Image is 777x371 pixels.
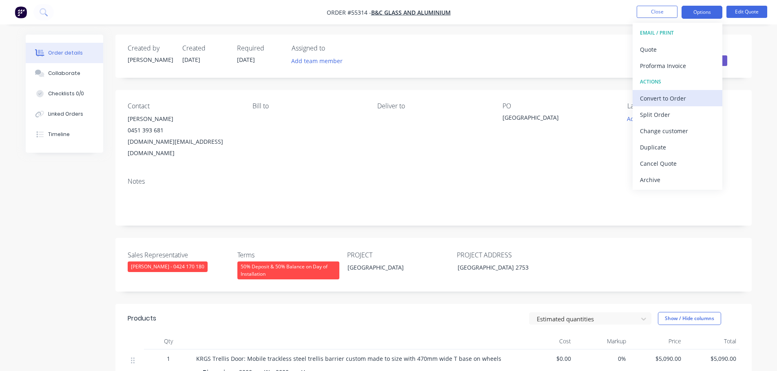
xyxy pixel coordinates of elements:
button: Order details [26,43,103,63]
div: Order details [48,49,83,57]
button: Options [682,6,722,19]
span: [DATE] [182,56,200,64]
div: [PERSON_NAME] [128,113,239,125]
button: Edit Quote [726,6,767,18]
div: [GEOGRAPHIC_DATA] [503,113,604,125]
button: Linked Orders [26,104,103,124]
div: 50% Deposit & 50% Balance on Day of Installation [237,261,339,279]
label: PROJECT ADDRESS [457,250,559,260]
span: Order #55314 - [327,9,371,16]
span: $5,090.00 [688,354,736,363]
div: Required [237,44,282,52]
div: Checklists 0/0 [48,90,84,97]
div: Collaborate [48,70,80,77]
label: Sales Representative [128,250,230,260]
div: Contact [128,102,239,110]
div: Assigned to [292,44,373,52]
div: Total [684,333,739,349]
div: Created [182,44,227,52]
button: Add team member [292,55,347,66]
div: Cancel Quote [640,158,715,169]
a: B&C Glass and Aluminium [371,9,451,16]
div: Created by [128,44,173,52]
div: Proforma Invoice [640,60,715,72]
div: [GEOGRAPHIC_DATA] [341,261,443,273]
div: Markup [574,333,629,349]
div: [PERSON_NAME] - 0424 170 180 [128,261,208,272]
span: [DATE] [237,56,255,64]
div: Change customer [640,125,715,137]
div: [GEOGRAPHIC_DATA] 2753 [451,261,553,273]
button: Checklists 0/0 [26,83,103,104]
div: Notes [128,178,739,185]
div: Convert to Order [640,92,715,104]
button: Timeline [26,124,103,145]
label: PROJECT [347,250,449,260]
div: Duplicate [640,141,715,153]
div: Quote [640,44,715,55]
span: 0% [578,354,626,363]
div: [PERSON_NAME] [128,55,173,64]
div: [DOMAIN_NAME][EMAIL_ADDRESS][DOMAIN_NAME] [128,136,239,159]
div: Deliver to [377,102,489,110]
button: Collaborate [26,63,103,83]
div: PO [503,102,614,110]
div: EMAIL / PRINT [640,28,715,38]
div: Qty [144,333,193,349]
div: Labels [627,102,739,110]
button: Show / Hide columns [658,312,721,325]
button: Add team member [287,55,347,66]
div: Split Order [640,109,715,121]
div: Cost [519,333,574,349]
span: 1 [167,354,170,363]
label: Terms [237,250,339,260]
button: Add labels [623,113,660,124]
span: KRGS Trellis Door: Mobile trackless steel trellis barrier custom made to size with 470mm wide T b... [196,355,501,362]
div: Products [128,314,156,323]
div: Linked Orders [48,110,83,118]
div: Timeline [48,131,70,138]
button: Close [637,6,677,18]
div: Price [629,333,684,349]
span: $5,090.00 [633,354,681,363]
span: $0.00 [522,354,571,363]
div: Bill to [252,102,364,110]
div: 0451 393 681 [128,125,239,136]
img: Factory [15,6,27,18]
div: Archive [640,174,715,186]
div: ACTIONS [640,77,715,87]
div: [PERSON_NAME]0451 393 681[DOMAIN_NAME][EMAIL_ADDRESS][DOMAIN_NAME] [128,113,239,159]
